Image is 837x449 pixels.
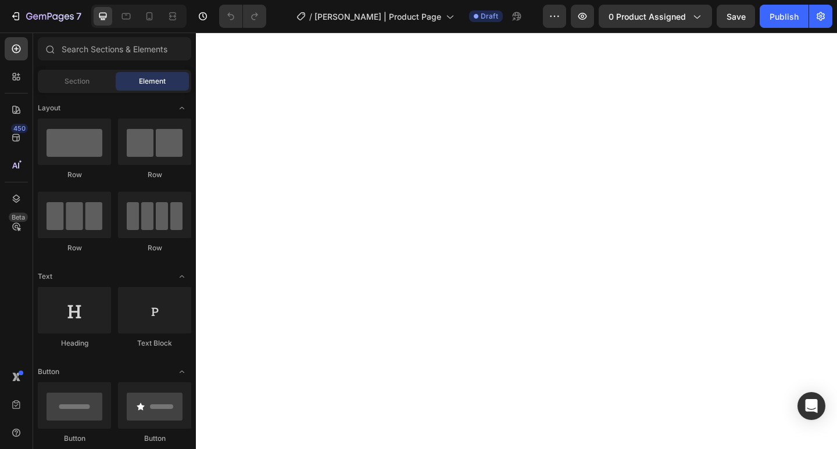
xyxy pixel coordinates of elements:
[139,76,166,87] span: Element
[118,433,191,444] div: Button
[196,33,837,449] iframe: Design area
[599,5,712,28] button: 0 product assigned
[11,124,28,133] div: 450
[38,433,111,444] div: Button
[309,10,312,23] span: /
[76,9,81,23] p: 7
[770,10,799,23] div: Publish
[118,243,191,253] div: Row
[219,5,266,28] div: Undo/Redo
[609,10,686,23] span: 0 product assigned
[38,338,111,349] div: Heading
[9,213,28,222] div: Beta
[173,362,191,381] span: Toggle open
[760,5,809,28] button: Publish
[727,12,746,21] span: Save
[717,5,755,28] button: Save
[173,99,191,117] span: Toggle open
[118,170,191,180] div: Row
[118,338,191,349] div: Text Block
[38,170,111,180] div: Row
[797,392,825,420] div: Open Intercom Messenger
[38,103,60,113] span: Layout
[481,11,498,21] span: Draft
[65,76,90,87] span: Section
[38,367,59,377] span: Button
[38,243,111,253] div: Row
[314,10,441,23] span: [PERSON_NAME] | Product Page
[38,271,52,282] span: Text
[38,37,191,60] input: Search Sections & Elements
[5,5,87,28] button: 7
[173,267,191,286] span: Toggle open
